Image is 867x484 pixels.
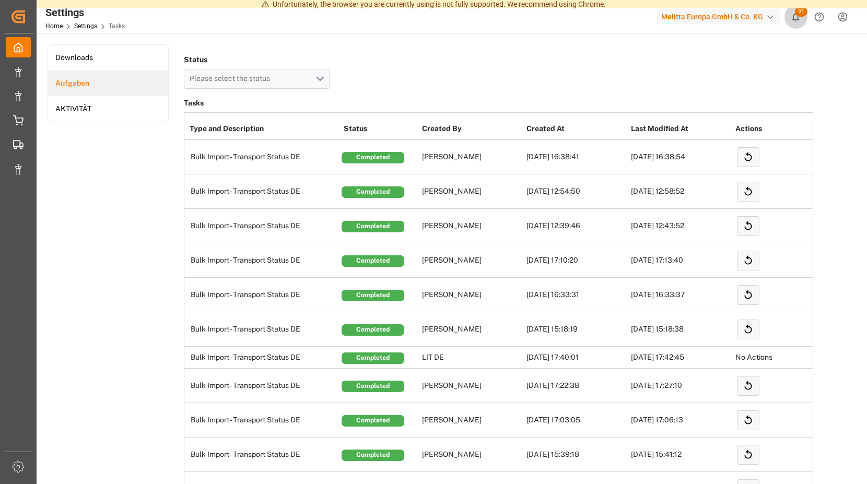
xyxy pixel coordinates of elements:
[184,278,341,312] td: Bulk Import - Transport Status DE
[184,403,341,438] td: Bulk Import - Transport Status DE
[524,140,628,174] td: [DATE] 16:38:41
[419,369,524,403] td: [PERSON_NAME]
[184,312,341,347] td: Bulk Import - Transport Status DE
[735,353,772,361] span: No Actions
[628,403,733,438] td: [DATE] 17:06:13
[184,96,813,111] h3: Tasks
[419,174,524,209] td: [PERSON_NAME]
[342,186,404,198] div: Completed
[419,278,524,312] td: [PERSON_NAME]
[342,324,404,336] div: Completed
[807,5,831,29] button: Help Center
[419,118,524,140] th: Created By
[74,22,97,30] a: Settings
[628,140,733,174] td: [DATE] 16:38:54
[419,209,524,243] td: [PERSON_NAME]
[342,381,404,392] div: Completed
[184,369,341,403] td: Bulk Import - Transport Status DE
[524,438,628,472] td: [DATE] 15:39:18
[184,347,341,369] td: Bulk Import - Transport Status DE
[184,438,341,472] td: Bulk Import - Transport Status DE
[628,369,733,403] td: [DATE] 17:27:10
[190,74,275,82] span: Please select the status
[733,118,837,140] th: Actions
[184,69,330,89] button: open menu
[419,403,524,438] td: [PERSON_NAME]
[784,5,807,29] button: show 51 new notifications
[524,118,628,140] th: Created At
[419,438,524,472] td: [PERSON_NAME]
[184,118,341,140] th: Type and Description
[419,347,524,369] td: LIT DE
[628,209,733,243] td: [DATE] 12:43:52
[419,243,524,278] td: [PERSON_NAME]
[524,347,628,369] td: [DATE] 17:40:01
[524,174,628,209] td: [DATE] 12:54:50
[48,96,168,122] a: AKTIVITÄT
[342,221,404,232] div: Completed
[419,312,524,347] td: [PERSON_NAME]
[342,415,404,427] div: Completed
[45,22,63,30] a: Home
[524,243,628,278] td: [DATE] 17:10:20
[45,5,125,20] div: Settings
[795,6,807,17] span: 51
[342,152,404,163] div: Completed
[524,278,628,312] td: [DATE] 16:33:31
[184,52,330,67] h4: Status
[184,140,341,174] td: Bulk Import - Transport Status DE
[657,7,784,27] button: Melitta Europa GmbH & Co. KG
[628,118,733,140] th: Last Modified At
[657,9,780,25] div: Melitta Europa GmbH & Co. KG
[524,403,628,438] td: [DATE] 17:03:05
[184,243,341,278] td: Bulk Import - Transport Status DE
[628,347,733,369] td: [DATE] 17:42:45
[628,278,733,312] td: [DATE] 16:33:37
[628,243,733,278] td: [DATE] 17:13:40
[524,369,628,403] td: [DATE] 17:22:38
[342,255,404,267] div: Completed
[628,438,733,472] td: [DATE] 15:41:12
[342,450,404,461] div: Completed
[524,312,628,347] td: [DATE] 15:18:19
[342,352,404,364] div: Completed
[341,118,419,140] th: Status
[628,174,733,209] td: [DATE] 12:58:52
[184,209,341,243] td: Bulk Import - Transport Status DE
[524,209,628,243] td: [DATE] 12:39:46
[184,174,341,209] td: Bulk Import - Transport Status DE
[48,45,168,70] a: Downloads
[419,140,524,174] td: [PERSON_NAME]
[342,290,404,301] div: Completed
[628,312,733,347] td: [DATE] 15:18:38
[48,70,168,96] a: Aufgaben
